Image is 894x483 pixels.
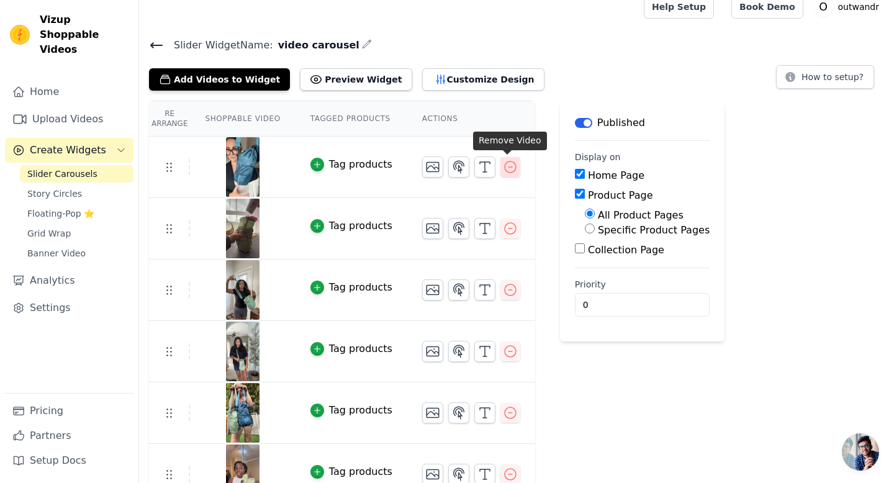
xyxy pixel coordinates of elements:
[588,189,653,201] label: Product Page
[329,280,392,295] div: Tag products
[40,12,129,57] span: Vizup Shoppable Videos
[575,278,710,291] label: Priority
[597,115,645,130] p: Published
[225,260,260,320] img: vizup-images-6833.png
[310,403,392,418] button: Tag products
[5,79,133,104] a: Home
[310,157,392,172] button: Tag products
[5,268,133,293] a: Analytics
[27,187,82,200] span: Story Circles
[225,137,260,197] img: vizup-images-92a0.png
[588,169,644,181] label: Home Page
[149,68,290,91] button: Add Videos to Widget
[598,209,684,221] label: All Product Pages
[329,464,392,479] div: Tag products
[575,151,621,163] legend: Display on
[329,157,392,172] div: Tag products
[225,383,260,443] img: vizup-images-fb29.png
[598,224,710,236] label: Specific Product Pages
[407,101,535,137] th: Actions
[20,205,133,222] a: Floating-Pop ⭐
[5,448,133,473] a: Setup Docs
[20,185,133,202] a: Story Circles
[20,245,133,262] a: Banner Video
[422,341,443,362] button: Change Thumbnail
[5,296,133,320] a: Settings
[5,107,133,132] a: Upload Videos
[190,101,295,137] th: Shoppable Video
[20,165,133,183] a: Slider Carousels
[422,156,443,178] button: Change Thumbnail
[20,225,133,242] a: Grid Wrap
[164,38,273,53] span: Slider Widget Name:
[819,1,828,13] text: O
[310,464,392,479] button: Tag products
[310,280,392,295] button: Tag products
[310,219,392,233] button: Tag products
[5,138,133,163] button: Create Widgets
[300,68,412,91] button: Preview Widget
[27,207,94,220] span: Floating-Pop ⭐
[422,279,443,300] button: Change Thumbnail
[329,403,392,418] div: Tag products
[310,341,392,356] button: Tag products
[329,219,392,233] div: Tag products
[273,38,359,53] span: video carousel
[30,143,106,158] span: Create Widgets
[27,247,86,260] span: Banner Video
[225,322,260,381] img: vizup-images-c7a3.png
[588,244,664,256] label: Collection Page
[362,37,372,53] div: Edit Name
[149,101,190,137] th: Re Arrange
[329,341,392,356] div: Tag products
[422,402,443,423] button: Change Thumbnail
[27,227,71,240] span: Grid Wrap
[842,433,879,471] div: Open chat
[422,218,443,239] button: Change Thumbnail
[225,199,260,258] img: vizup-images-9f05.png
[10,25,30,45] img: Vizup
[422,68,544,91] button: Customize Design
[296,101,407,137] th: Tagged Products
[776,65,874,89] button: How to setup?
[5,399,133,423] a: Pricing
[27,168,97,180] span: Slider Carousels
[5,423,133,448] a: Partners
[776,74,874,86] a: How to setup?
